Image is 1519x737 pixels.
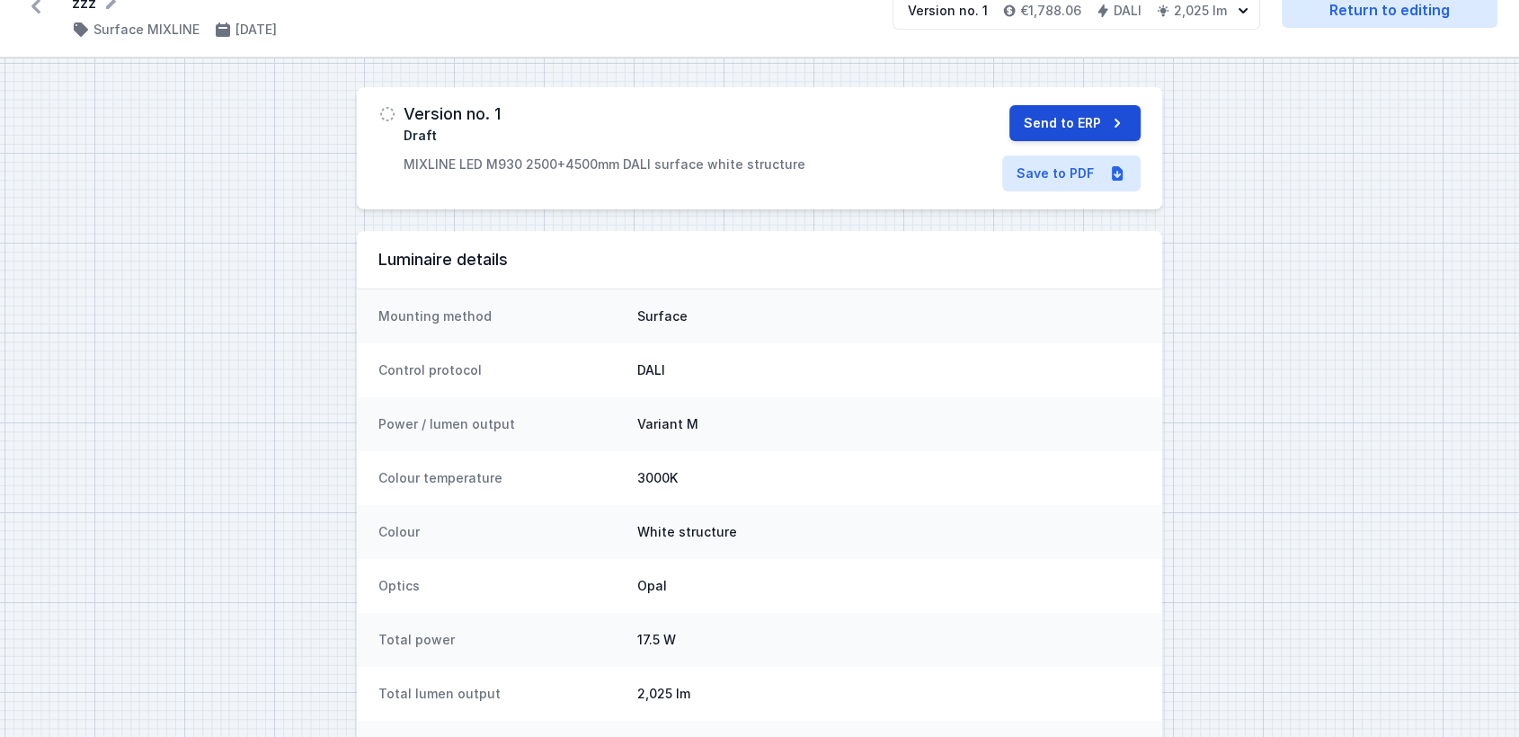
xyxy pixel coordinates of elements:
[378,469,623,487] dt: Colour temperature
[1009,105,1141,141] button: Send to ERP
[1114,2,1141,20] h4: DALI
[637,577,1141,595] dd: Opal
[235,21,277,39] h4: [DATE]
[1174,2,1227,20] h4: 2,025 lm
[637,307,1141,325] dd: Surface
[637,685,1141,703] dd: 2,025 lm
[378,577,623,595] dt: Optics
[378,249,1141,271] h3: Luminaire details
[637,415,1141,433] dd: Variant M
[378,361,623,379] dt: Control protocol
[404,127,437,145] span: Draft
[908,2,988,20] div: Version no. 1
[1020,2,1081,20] h4: €1,788.06
[637,361,1141,379] dd: DALI
[404,155,805,173] p: MIXLINE LED M930 2500+4500mm DALI surface white structure
[378,307,623,325] dt: Mounting method
[378,415,623,433] dt: Power / lumen output
[378,523,623,541] dt: Colour
[404,105,501,123] h3: Version no. 1
[637,631,1141,649] dd: 17.5 W
[93,21,200,39] h4: Surface MIXLINE
[378,631,623,649] dt: Total power
[378,685,623,703] dt: Total lumen output
[378,105,396,123] img: draft.svg
[1002,155,1141,191] a: Save to PDF
[637,523,1141,541] dd: White structure
[637,469,1141,487] dd: 3000K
